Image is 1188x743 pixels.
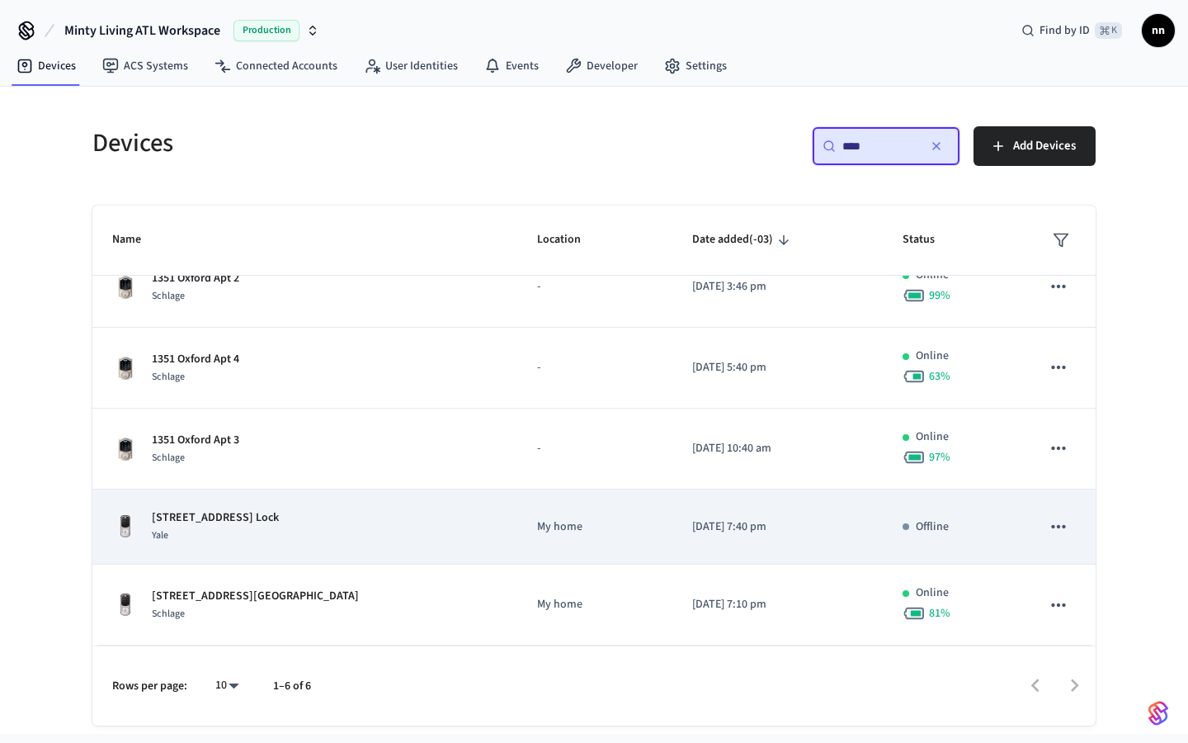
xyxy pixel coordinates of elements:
[692,227,794,253] span: Date added(-03)
[112,513,139,540] img: Yale Assure Touchscreen Wifi Smart Lock, Satin Nickel, Front
[903,227,956,253] span: Status
[92,126,584,160] h5: Devices
[207,674,247,698] div: 10
[112,436,139,462] img: Schlage Sense Smart Deadbolt with Camelot Trim, Front
[152,588,359,605] p: [STREET_ADDRESS][GEOGRAPHIC_DATA]
[651,51,740,81] a: Settings
[152,289,185,303] span: Schlage
[152,528,168,542] span: Yale
[273,678,311,695] p: 1–6 of 6
[89,51,201,81] a: ACS Systems
[552,51,651,81] a: Developer
[201,51,351,81] a: Connected Accounts
[692,278,863,296] p: [DATE] 3:46 pm
[929,449,950,466] span: 97 %
[916,428,949,446] p: Online
[916,348,949,365] p: Online
[929,287,950,304] span: 99 %
[112,274,139,301] img: Schlage Sense Smart Deadbolt with Camelot Trim, Front
[471,51,552,81] a: Events
[152,270,239,287] p: 1351 Oxford Apt 2
[692,359,863,376] p: [DATE] 5:40 pm
[537,596,653,613] p: My home
[537,227,602,253] span: Location
[3,51,89,81] a: Devices
[233,20,299,41] span: Production
[537,440,653,457] p: -
[112,355,139,381] img: Schlage Sense Smart Deadbolt with Camelot Trim, Front
[64,21,220,40] span: Minty Living ATL Workspace
[537,359,653,376] p: -
[152,351,239,368] p: 1351 Oxford Apt 4
[152,370,185,384] span: Schlage
[1039,22,1090,39] span: Find by ID
[351,51,471,81] a: User Identities
[537,278,653,296] p: -
[1143,16,1173,45] span: nn
[1095,22,1122,39] span: ⌘ K
[1013,135,1076,157] span: Add Devices
[692,596,863,613] p: [DATE] 7:10 pm
[929,605,950,622] span: 81 %
[152,432,239,449] p: 1351 Oxford Apt 3
[152,509,279,527] p: [STREET_ADDRESS] Lock
[92,96,1096,646] table: sticky table
[929,368,950,385] span: 63 %
[1148,700,1168,726] img: SeamLogoGradient.69752ec5.svg
[973,126,1096,166] button: Add Devices
[1008,16,1135,45] div: Find by ID⌘ K
[692,518,863,536] p: [DATE] 7:40 pm
[537,518,653,536] p: My home
[916,518,949,536] p: Offline
[152,451,185,465] span: Schlage
[152,607,185,621] span: Schlage
[112,227,163,253] span: Name
[1142,14,1175,47] button: nn
[916,584,949,602] p: Online
[112,678,187,695] p: Rows per page:
[112,592,139,618] img: Yale Assure Touchscreen Wifi Smart Lock, Satin Nickel, Front
[692,440,863,457] p: [DATE] 10:40 am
